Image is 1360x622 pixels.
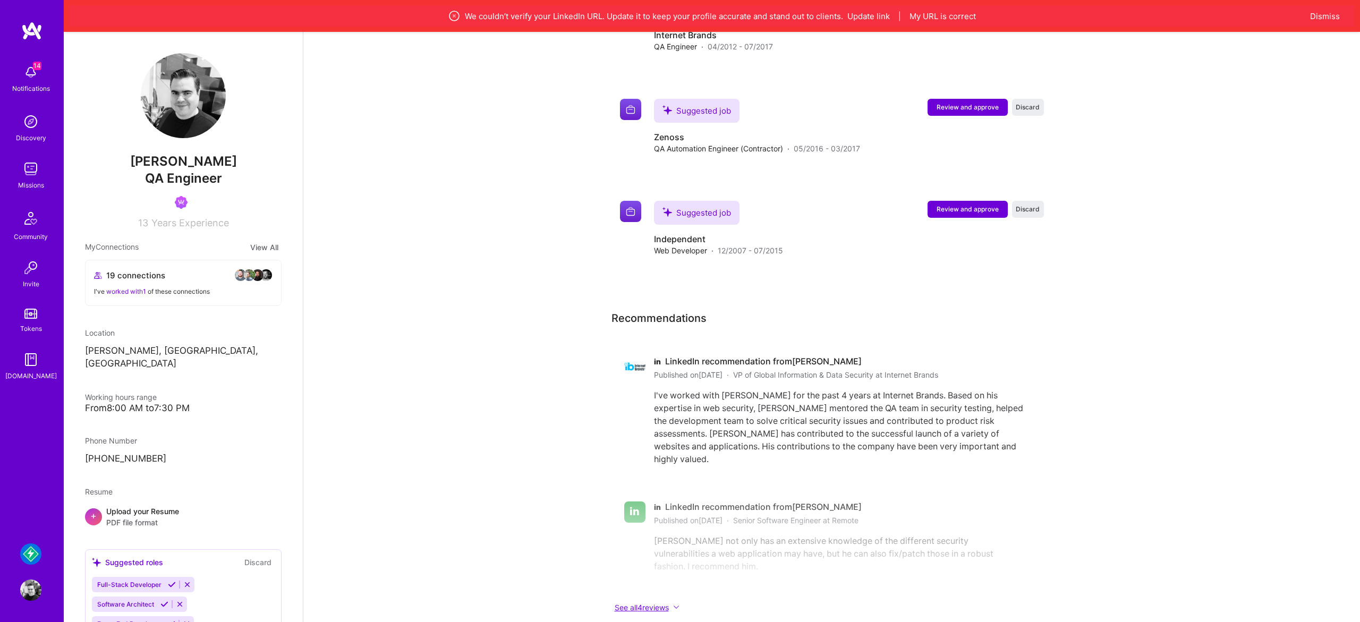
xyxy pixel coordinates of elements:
[1012,99,1044,116] button: Discard
[620,201,641,222] img: Company logo
[92,558,101,567] i: icon SuggestedTeams
[18,180,44,191] div: Missions
[620,99,641,120] img: Company logo
[662,207,672,217] i: icon SuggestedTeams
[654,131,860,143] h4: Zenoss
[937,103,999,112] span: Review and approve
[16,132,46,143] div: Discovery
[654,245,707,256] span: Web Developer
[260,269,273,282] img: avatar
[1012,201,1044,218] button: Discard
[85,327,282,338] div: Location
[97,600,154,608] span: Software Architect
[85,453,282,465] p: [PHONE_NUMBER]
[106,287,146,295] span: worked with 1
[20,543,41,565] img: Mudflap: Fintech for Trucking
[160,600,168,608] i: Accept
[85,241,139,253] span: My Connections
[654,515,722,526] span: Published on [DATE]
[654,29,773,41] h4: Internet Brands
[20,257,41,278] img: Invite
[794,143,860,154] span: 05/2016 - 03/2017
[92,557,163,568] div: Suggested roles
[20,580,41,601] img: User Avatar
[711,245,713,256] span: ·
[654,534,1024,573] div: [PERSON_NAME] not only has an extensive knowledge of the different security vulnerabilities a web...
[665,356,862,367] span: LinkedIn recommendation from [PERSON_NAME]
[654,99,739,123] div: Suggested job
[247,241,282,253] button: View All
[251,269,264,282] img: avatar
[665,501,862,513] span: LinkedIn recommendation from [PERSON_NAME]
[624,501,645,523] div: in
[611,310,707,326] span: Recommendations
[145,171,222,186] span: QA Engineer
[1016,205,1040,214] span: Discard
[85,436,137,445] span: Phone Number
[243,269,256,282] img: avatar
[151,217,229,228] span: Years Experience
[611,601,1036,614] button: See all4reviews
[654,356,661,367] span: in
[85,487,113,496] span: Resume
[1310,11,1340,22] button: Dismiss
[85,506,282,528] div: +Upload your ResumePDF file format
[33,62,41,70] span: 14
[654,389,1024,465] div: I've worked with [PERSON_NAME] for the past 4 years at Internet Brands. Based on his expertise in...
[175,196,188,209] img: Been on Mission
[119,10,1305,22] div: We couldn’t verify your LinkedIn URL. Update it to keep your profile accurate and stand out to cl...
[928,99,1008,116] button: Review and approve
[727,515,729,526] span: ·
[23,278,39,289] div: Invite
[662,105,672,115] i: icon SuggestedTeams
[94,286,273,297] div: I've of these connections
[24,309,37,319] img: tokens
[21,21,42,40] img: logo
[12,83,50,94] div: Notifications
[718,245,783,256] span: 12/2007 - 07/2015
[733,369,938,380] span: VP of Global Information & Data Security at Internet Brands
[654,369,722,380] span: Published on [DATE]
[708,41,773,52] span: 04/2012 - 07/2017
[138,217,148,228] span: 13
[85,154,282,169] span: [PERSON_NAME]
[727,369,729,380] span: ·
[5,370,57,381] div: [DOMAIN_NAME]
[85,403,282,414] div: From 8:00 AM to 7:30 PM
[183,581,191,589] i: Reject
[20,62,41,83] img: bell
[176,600,184,608] i: Reject
[701,41,703,52] span: ·
[20,158,41,180] img: teamwork
[97,581,161,589] span: Full-Stack Developer
[928,201,1008,218] button: Review and approve
[241,556,275,568] button: Discard
[898,11,901,22] span: |
[168,581,176,589] i: Accept
[85,345,282,370] p: [PERSON_NAME], [GEOGRAPHIC_DATA], [GEOGRAPHIC_DATA]
[141,53,226,138] img: User Avatar
[18,206,44,231] img: Community
[90,510,97,521] span: +
[624,356,645,377] img: Internet Brands logo
[787,143,789,154] span: ·
[234,269,247,282] img: avatar
[20,323,42,334] div: Tokens
[937,205,999,214] span: Review and approve
[847,11,890,22] button: Update link
[909,11,976,22] button: My URL is correct
[20,111,41,132] img: discovery
[106,506,179,528] div: Upload your Resume
[1016,103,1040,112] span: Discard
[654,201,739,225] div: Suggested job
[654,233,783,245] h4: Independent
[18,580,44,601] a: User Avatar
[654,143,783,154] span: QA Automation Engineer (Contractor)
[654,501,661,513] span: in
[85,260,282,306] button: 19 connectionsavataravataravataravatarI've worked with1 of these connections
[14,231,48,242] div: Community
[94,271,102,279] i: icon Collaborator
[106,270,165,281] span: 19 connections
[733,515,858,526] span: Senior Software Engineer at Remote
[654,41,697,52] span: QA Engineer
